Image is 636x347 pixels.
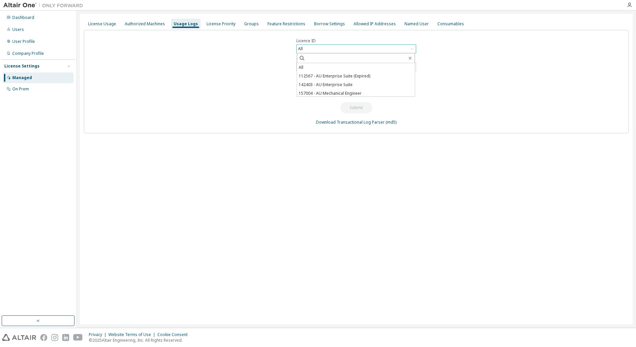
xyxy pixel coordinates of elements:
div: Privacy [89,332,108,337]
div: License Settings [4,63,40,69]
div: Website Terms of Use [108,332,157,337]
div: Named User [404,21,429,27]
div: Cookie Consent [157,332,192,337]
div: Users [12,27,24,32]
div: License Priority [207,21,236,27]
div: Company Profile [12,51,44,56]
button: Submit [340,102,372,113]
img: altair_logo.svg [2,334,36,341]
img: linkedin.svg [62,334,69,341]
div: User Profile [12,39,35,44]
div: Feature Restrictions [267,21,305,27]
li: 142403 - AU Enterprise Suite [297,80,415,89]
a: (md5) [386,119,397,125]
li: All [297,63,415,72]
label: Date Range [296,56,416,61]
li: 157004 - AU Mechanical Engineer [297,89,415,98]
div: Groups [244,21,259,27]
div: All [297,45,416,53]
div: License Usage [88,21,116,27]
div: Allowed IP Addresses [354,21,396,27]
p: © 2025 Altair Engineering, Inc. All Rights Reserved. [89,337,192,343]
div: Borrow Settings [314,21,345,27]
img: facebook.svg [40,334,47,341]
div: Dashboard [12,15,34,20]
div: Consumables [437,21,464,27]
label: Licence ID [296,38,416,44]
a: Download Transactional Log Parser [316,119,385,125]
div: Managed [12,75,32,80]
div: Usage Logs [174,21,198,27]
div: Authorized Machines [125,21,165,27]
div: All [297,45,304,53]
img: instagram.svg [51,334,58,341]
div: On Prem [12,86,29,92]
img: Altair One [3,2,86,9]
li: 112567 - AU Enterprise Suite (Expired) [297,72,415,80]
img: youtube.svg [73,334,83,341]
